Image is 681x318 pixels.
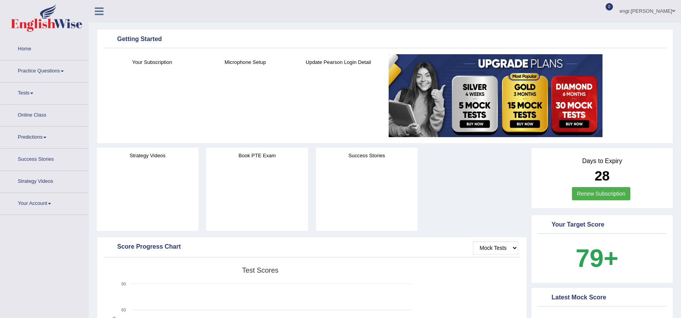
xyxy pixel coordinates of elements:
div: Getting Started [106,34,664,45]
h4: Book PTE Exam [206,151,308,160]
img: small5.jpg [389,54,602,137]
tspan: Test scores [242,266,278,274]
div: Latest Mock Score [540,292,664,304]
a: Renew Subscription [572,187,630,200]
h4: Update Pearson Login Detail [296,58,381,66]
h4: Your Subscription [109,58,195,66]
h4: Strategy Videos [97,151,198,160]
a: Practice Questions [0,60,89,80]
h4: Success Stories [316,151,418,160]
a: Home [0,38,89,58]
span: 0 [606,3,613,10]
b: 28 [595,168,610,183]
a: Predictions [0,127,89,146]
text: 90 [121,282,126,286]
a: Your Account [0,193,89,212]
a: Strategy Videos [0,171,89,190]
div: Your Target Score [540,219,664,231]
h4: Days to Expiry [540,158,664,165]
b: 79+ [576,244,618,272]
a: Tests [0,83,89,102]
div: Score Progress Chart [106,241,518,253]
a: Online Class [0,105,89,124]
h4: Microphone Setup [203,58,288,66]
text: 60 [121,308,126,312]
a: Success Stories [0,149,89,168]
